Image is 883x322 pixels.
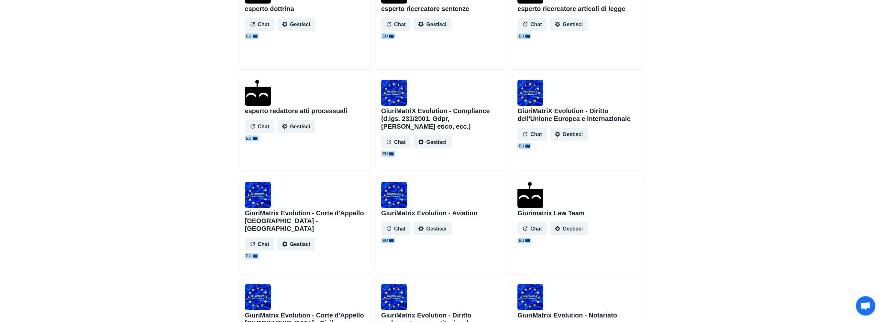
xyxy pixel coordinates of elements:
button: Chat [245,18,275,31]
button: Gestisci [277,238,315,251]
h2: GiuriMatrix Evolution - Aviation [381,209,477,217]
h2: Giurimatrix Law Team [517,209,584,217]
button: Chat [381,135,411,148]
h2: esperto redattore atti processuali [245,107,348,115]
button: Chat [517,222,547,235]
button: Gestisci [277,18,315,31]
img: user%2F1706%2Fc69140c4-d187-40b2-8d31-27057e89bcfe [381,80,407,106]
span: EU 🇪🇺 [517,238,531,243]
button: Chat [381,222,411,235]
span: EU 🇪🇺 [245,33,259,39]
button: Gestisci [550,128,588,141]
button: Chat [245,120,275,133]
span: EU 🇪🇺 [517,143,531,149]
button: Gestisci [413,135,451,148]
div: Aprire la chat [856,296,875,316]
h2: GiuriMatrix Evolution - Notariato [517,311,617,319]
span: EU 🇪🇺 [245,135,259,141]
button: Chat [245,238,275,251]
span: EU 🇪🇺 [381,151,395,157]
h2: esperto ricercatore articoli di legge [517,5,625,13]
h2: esperto dottrina [245,5,294,13]
span: EU 🇪🇺 [517,33,531,39]
span: EU 🇪🇺 [381,33,395,39]
h2: GiuriMatrix Evolution - Corte d'Appello [GEOGRAPHIC_DATA] - [GEOGRAPHIC_DATA] [245,209,366,232]
button: Gestisci [413,222,451,235]
h2: esperto ricercatore sentenze [381,5,469,13]
img: user%2F1706%2F464d7cf8-ce76-408e-8548-6319e8db152e [381,182,407,208]
img: user%2F1706%2Fcd78cf1f-0b10-4fa1-aded-0ecb84d0573d [517,284,543,310]
img: user%2F1706%2F4a3288cf-3ee1-4a86-98fc-4b9c9871b29c [381,284,407,310]
button: Chat [517,18,547,31]
span: EU 🇪🇺 [245,253,259,259]
button: Gestisci [550,18,588,31]
img: agenthostmascotdark.ico [517,182,543,208]
img: agenthostmascotdark.ico [245,80,271,106]
button: Chat [517,128,547,141]
button: Chat [381,18,411,31]
h2: GiuriMatriX Evolution - Compliance (d.lgs. 231/2001, Gdpr, [PERSON_NAME] etico, ecc.) [381,107,502,130]
button: Gestisci [550,222,588,235]
button: Gestisci [277,120,315,133]
span: EU 🇪🇺 [381,238,395,243]
button: Gestisci [413,18,451,31]
img: user%2F1706%2F7dea465f-1924-49cc-a643-3e1d40af1abd [517,80,543,106]
img: user%2F1706%2Fa7be486d-1765-45ac-963e-5269611346e8 [245,284,271,310]
img: user%2F1706%2F922c1493-52c7-4f70-8b18-047ea0ae002b [245,182,271,208]
h2: GiuriMatriX Evolution - Diritto dell'Unione Europea e internazionale [517,107,638,123]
